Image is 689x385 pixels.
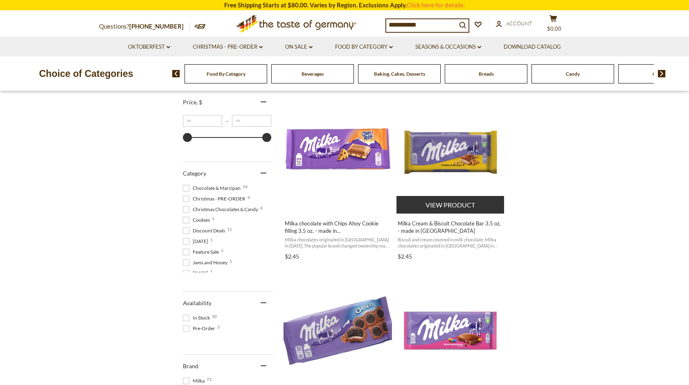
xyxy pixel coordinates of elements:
a: [PHONE_NUMBER] [129,23,184,30]
span: 6 [260,206,263,210]
span: Milka chocolates originated in [GEOGRAPHIC_DATA] in [DATE]. The popular brand changed ownership m... [285,236,391,249]
a: Milka Cream & Biscuit Chocolate Bar 3.5 oz. - made in Germany [396,91,505,263]
button: $0.00 [541,15,565,35]
span: 3 [217,325,220,329]
a: Candy [566,71,580,77]
img: Milka Creme & Biscuit [396,98,505,207]
span: Christmas - PRE-ORDER [183,195,248,203]
span: 1 [212,216,214,221]
span: In Stock [183,314,212,322]
span: Discount Deals [183,227,227,234]
button: View product [396,196,504,214]
span: 54 [243,185,248,189]
span: $2.45 [285,253,299,260]
span: 30 [212,314,217,318]
a: Download Catalog [504,43,561,52]
span: Milka Cream & Biscuit Chocolate Bar 3.5 oz. - made in [GEOGRAPHIC_DATA] [398,220,504,234]
span: Category [183,170,206,177]
span: – [222,118,232,124]
span: Pre-Order [183,325,218,332]
span: 3 [221,248,223,252]
span: 73 [207,377,212,381]
span: 1 [230,259,232,263]
a: Oktoberfest [128,43,170,52]
a: Food By Category [335,43,393,52]
span: Brand [183,362,198,369]
span: Biscuit and cream covered in milk chocolate. Milka chocolates originated in [GEOGRAPHIC_DATA] in ... [398,236,504,249]
input: Maximum value [232,115,271,127]
img: Milka Chocolate with Oreo Cookie Sandwich, 3.2 oz. [284,277,392,385]
span: Chocolate & Marzipan [183,185,243,192]
span: , $ [196,99,202,106]
span: Milka [183,377,207,385]
span: [DATE] [183,270,211,277]
span: Feature Sale [183,248,221,256]
a: Christmas - PRE-ORDER [193,43,263,52]
a: Account [496,19,532,28]
span: Account [506,20,532,27]
span: Availability [183,299,212,306]
a: Click here for details. [407,1,465,9]
span: Christmas Chocolates & Candy [183,206,261,213]
a: Beverages [302,71,324,77]
input: Minimum value [183,115,222,127]
a: Seasons & Occasions [415,43,481,52]
a: Food By Category [207,71,245,77]
img: Milka chocolate with Chips Ahoy Cookie filling 3.5 oz. - made in Germany [284,98,392,207]
img: Milka Bunte Kakaolinsen [396,277,505,385]
span: Price [183,99,202,106]
span: [DATE] [183,238,211,245]
span: $0.00 [547,25,561,32]
p: Questions? [99,21,190,32]
span: 6 [248,195,250,199]
span: $2.45 [398,253,412,260]
img: previous arrow [172,70,180,77]
a: On Sale [285,43,313,52]
span: Cookies [183,216,212,224]
span: Milka chocolate with Chips Ahoy Cookie filling 3.5 oz. - made in [GEOGRAPHIC_DATA] [285,220,391,234]
span: 1 [210,270,213,274]
span: Jams and Honey [183,259,230,266]
span: 1 [210,238,213,242]
a: Baking, Cakes, Desserts [374,71,425,77]
img: next arrow [658,70,666,77]
span: 11 [227,227,232,231]
a: Milka chocolate with Chips Ahoy Cookie filling 3.5 oz. - made in Germany [284,91,392,263]
a: Breads [479,71,494,77]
